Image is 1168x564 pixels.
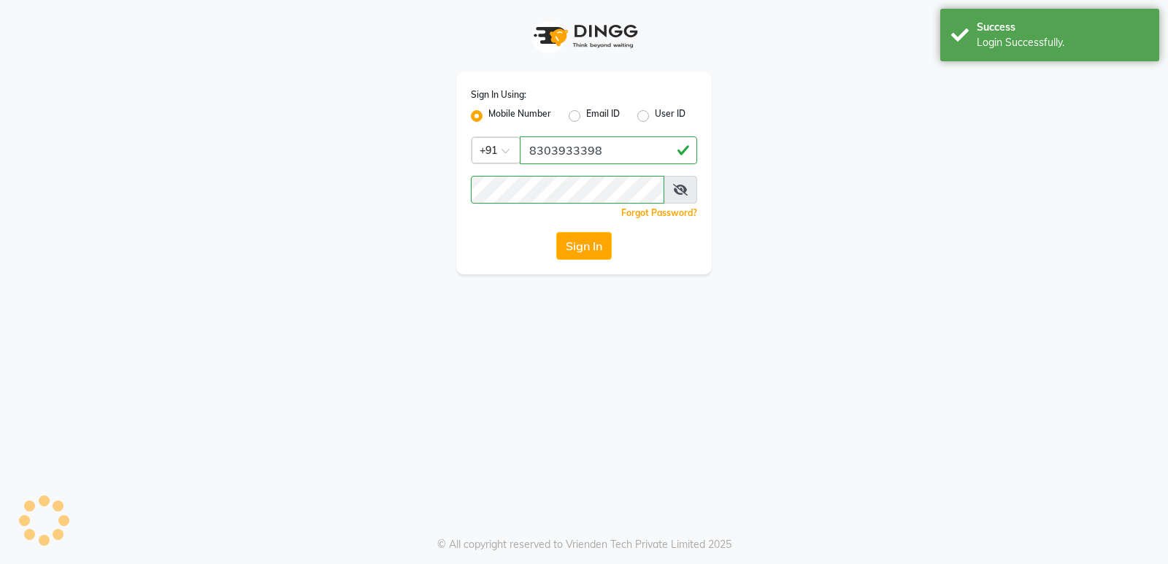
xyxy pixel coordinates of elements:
[471,88,526,101] label: Sign In Using:
[520,136,697,164] input: Username
[655,107,685,125] label: User ID
[488,107,551,125] label: Mobile Number
[977,20,1148,35] div: Success
[556,232,612,260] button: Sign In
[471,176,664,204] input: Username
[526,15,642,58] img: logo1.svg
[977,35,1148,50] div: Login Successfully.
[586,107,620,125] label: Email ID
[621,207,697,218] a: Forgot Password?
